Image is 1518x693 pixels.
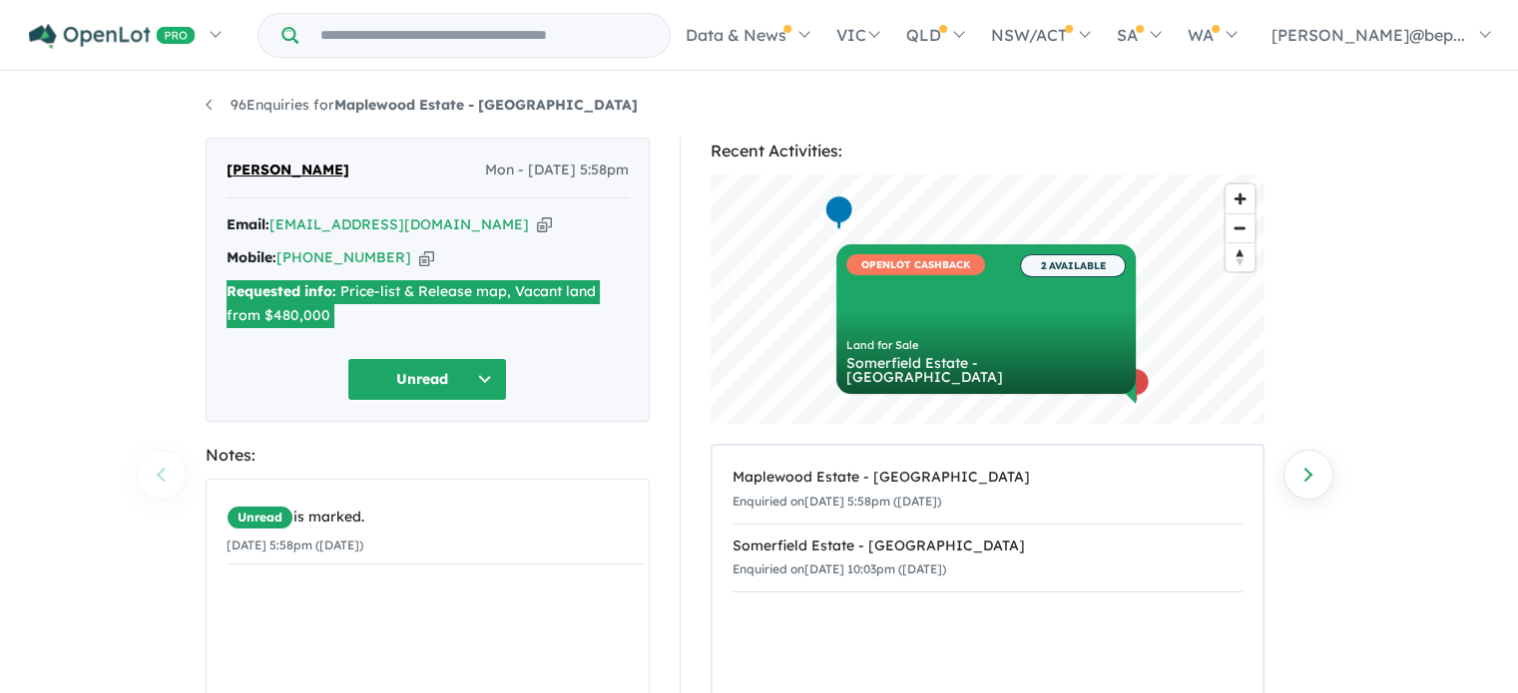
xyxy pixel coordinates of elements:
[846,340,1126,351] div: Land for Sale
[227,248,276,266] strong: Mobile:
[836,244,1136,394] a: OPENLOT CASHBACK 2 AVAILABLE Land for Sale Somerfield Estate - [GEOGRAPHIC_DATA]
[1020,254,1126,277] span: 2 AVAILABLE
[269,215,529,233] a: [EMAIL_ADDRESS][DOMAIN_NAME]
[537,214,552,235] button: Copy
[1271,25,1465,45] span: [PERSON_NAME]@bep...
[227,159,349,182] span: [PERSON_NAME]
[227,506,293,529] span: Unread
[1226,242,1255,271] button: Reset bearing to north
[733,494,941,509] small: Enquiried on [DATE] 5:58pm ([DATE])
[733,466,1243,490] div: Maplewood Estate - [GEOGRAPHIC_DATA]
[823,194,853,231] div: Map marker
[276,248,411,266] a: [PHONE_NUMBER]
[29,24,196,49] img: Openlot PRO Logo White
[733,561,946,576] small: Enquiried on [DATE] 10:03pm ([DATE])
[419,247,434,268] button: Copy
[302,14,666,57] input: Try estate name, suburb, builder or developer
[227,282,336,300] strong: Requested info:
[733,523,1243,593] a: Somerfield Estate - [GEOGRAPHIC_DATA]Enquiried on[DATE] 10:03pm ([DATE])
[711,174,1265,424] canvas: Map
[206,96,638,114] a: 96Enquiries forMaplewood Estate - [GEOGRAPHIC_DATA]
[846,356,1126,384] div: Somerfield Estate - [GEOGRAPHIC_DATA]
[206,442,650,469] div: Notes:
[733,534,1243,558] div: Somerfield Estate - [GEOGRAPHIC_DATA]
[1226,213,1255,242] button: Zoom out
[334,96,638,114] strong: Maplewood Estate - [GEOGRAPHIC_DATA]
[227,215,269,233] strong: Email:
[1120,367,1150,404] div: Map marker
[846,254,985,275] span: OPENLOT CASHBACK
[485,159,629,182] span: Mon - [DATE] 5:58pm
[711,138,1265,165] div: Recent Activities:
[227,537,363,552] small: [DATE] 5:58pm ([DATE])
[347,358,507,401] button: Unread
[1226,214,1255,242] span: Zoom out
[206,94,1313,118] nav: breadcrumb
[227,506,644,529] div: is marked.
[733,456,1243,524] a: Maplewood Estate - [GEOGRAPHIC_DATA]Enquiried on[DATE] 5:58pm ([DATE])
[1226,243,1255,271] span: Reset bearing to north
[227,280,629,328] div: Price-list & Release map, Vacant land from $480,000
[1226,184,1255,213] button: Zoom in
